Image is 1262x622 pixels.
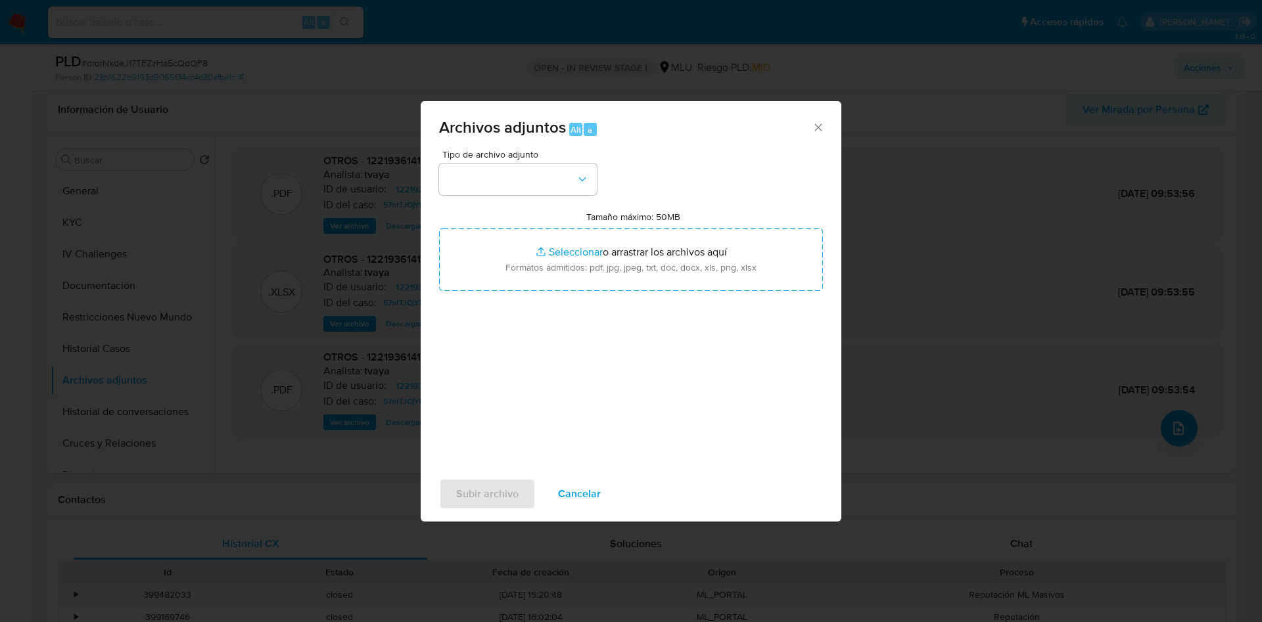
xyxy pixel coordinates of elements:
[588,123,592,136] span: a
[812,121,824,133] button: Cerrar
[586,211,680,223] label: Tamaño máximo: 50MB
[439,116,566,139] span: Archivos adjuntos
[541,478,618,510] button: Cancelar
[442,150,600,159] span: Tipo de archivo adjunto
[571,123,581,136] span: Alt
[558,479,601,508] span: Cancelar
